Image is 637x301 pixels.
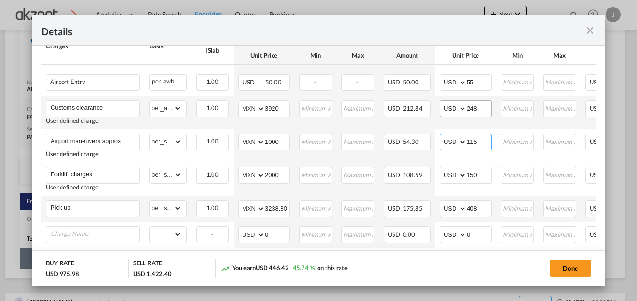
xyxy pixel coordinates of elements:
input: 408 [467,201,491,215]
input: Minimum Amount [502,201,533,215]
div: Basis [149,42,187,50]
input: Minimum Amount [300,167,332,181]
input: 248 [467,101,491,115]
input: Maximum Amount [544,101,576,115]
span: USD 446.42 [256,264,289,271]
input: 3238.80 [265,201,289,215]
input: 0 [265,227,289,241]
md-icon: icon-close fg-AAA8AD m-0 cursor [584,25,596,36]
span: 0.00 [403,231,416,238]
div: Charges [46,42,140,50]
input: 150 [467,167,491,181]
input: Maximum Amount [544,227,576,241]
span: USD [388,105,402,112]
span: USD [388,204,402,212]
input: 3920 [265,101,289,115]
input: 115 [467,134,491,148]
select: per_shipment [150,167,182,182]
select: per_shipment [150,134,182,149]
input: Minimum Amount [300,101,332,115]
span: USD [590,105,602,112]
input: Minimum Amount [502,75,533,89]
span: USD [243,78,264,86]
md-input-container: Airport maneuvers approx [46,134,139,148]
span: USD [590,231,602,238]
div: BUY RATE [46,259,74,270]
div: Quantity | Slab [196,38,229,54]
span: USD [388,171,402,179]
input: 1000 [265,134,289,148]
input: Maximum Amount [342,134,374,148]
span: 54.30 [403,138,419,145]
input: 0 [467,227,491,241]
input: Minimum Amount [300,227,332,241]
div: Airport Entry [50,78,85,85]
input: Maximum Amount [342,167,374,181]
div: User defined charge [46,184,140,191]
span: USD [590,138,602,145]
span: - [314,78,317,86]
input: Minimum Amount [300,134,332,148]
span: 50.00 [265,78,282,86]
input: Minimum Amount [300,201,332,215]
th: Unit Price [234,46,295,65]
input: 55 [467,75,491,89]
span: USD [388,78,402,86]
span: 1.00 [206,78,219,85]
span: 50.00 [403,78,419,86]
input: Maximum Amount [544,201,576,215]
input: Minimum Amount [502,227,533,241]
input: Minimum Amount [502,101,533,115]
span: 1.00 [206,171,219,178]
span: USD [590,78,602,86]
input: Charge Name [51,167,139,181]
input: Minimum Amount [502,134,533,148]
th: Max [538,46,581,65]
span: - [356,78,359,86]
md-input-container: Pick up [46,201,139,215]
span: 1.00 [206,104,219,112]
select: per_shipment [150,201,182,216]
th: Max [337,46,379,65]
input: Charge Name [51,227,139,241]
span: 212.84 [403,105,423,112]
th: Amount [581,46,637,65]
div: Details [41,24,540,36]
span: - [211,230,213,238]
span: 45.74 % [293,264,315,271]
md-input-container: Customs clearance [46,101,139,115]
select: per_awb [150,101,182,116]
input: Maximum Amount [342,101,374,115]
div: SELL RATE [133,259,162,270]
th: Amount [379,46,435,65]
input: Charge Name [51,201,139,215]
button: Done [550,260,591,277]
th: Min [295,46,337,65]
div: User defined charge [46,150,140,158]
input: Charge Name [51,134,139,148]
input: Maximum Amount [544,134,576,148]
span: USD [388,138,402,145]
div: per_awb [150,75,186,86]
input: Maximum Amount [544,167,576,181]
md-icon: icon-trending-up [220,264,230,273]
span: 175.85 [403,204,423,212]
span: USD [590,171,602,179]
input: Maximum Amount [342,227,374,241]
span: 1.00 [206,204,219,211]
input: 2000 [265,167,289,181]
md-dialog: Port of Loading ... [32,15,605,286]
span: 108.59 [403,171,423,179]
div: User defined charge [46,117,140,124]
div: USD 1,422.40 [133,270,172,278]
th: Unit Price [435,46,496,65]
input: Charge Name [51,101,139,115]
div: USD 975.98 [46,270,79,278]
span: USD [590,204,602,212]
span: USD [388,231,402,238]
div: You earn on this rate [220,263,348,273]
input: Minimum Amount [502,167,533,181]
th: Min [496,46,538,65]
input: Maximum Amount [544,75,576,89]
span: 1.00 [206,137,219,145]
